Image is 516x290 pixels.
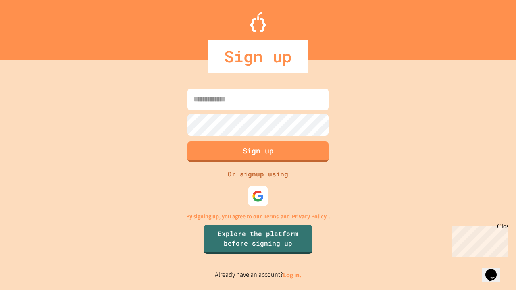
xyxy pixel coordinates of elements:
[3,3,56,51] div: Chat with us now!Close
[208,40,308,72] div: Sign up
[264,212,279,221] a: Terms
[187,141,329,162] button: Sign up
[482,258,508,282] iframe: chat widget
[186,212,330,221] p: By signing up, you agree to our and .
[250,12,266,32] img: Logo.svg
[449,223,508,257] iframe: chat widget
[215,270,302,280] p: Already have an account?
[226,169,290,179] div: Or signup using
[283,271,302,279] a: Log in.
[252,190,264,202] img: google-icon.svg
[204,225,312,254] a: Explore the platform before signing up
[292,212,327,221] a: Privacy Policy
